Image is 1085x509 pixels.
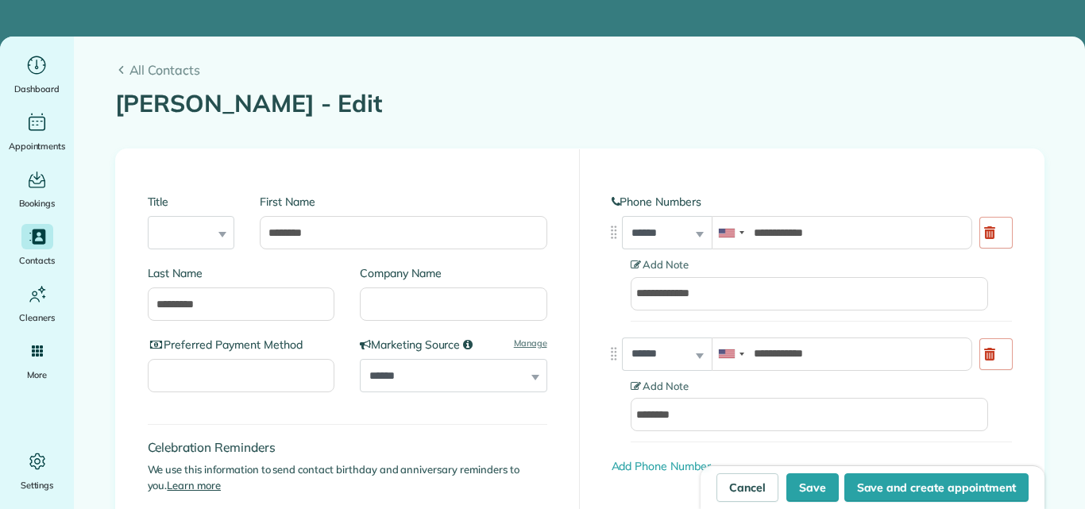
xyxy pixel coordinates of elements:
span: All Contacts [129,60,1044,79]
label: Company Name [360,265,547,281]
a: Settings [6,449,68,493]
button: Save and create appointment [844,473,1029,502]
h4: Celebration Reminders [148,441,547,454]
p: We use this information to send contact birthday and anniversary reminders to you. [148,462,547,493]
label: Phone Numbers [612,194,1012,210]
span: Settings [21,477,54,493]
img: drag_indicator-119b368615184ecde3eda3c64c821f6cf29d3e2b97b89ee44bc31753036683e5.png [605,345,622,362]
a: Add Phone Number [612,459,711,473]
a: Learn more [167,479,221,492]
h1: [PERSON_NAME] - Edit [115,91,1044,117]
a: Contacts [6,224,68,268]
a: Dashboard [6,52,68,97]
span: Appointments [9,138,66,154]
a: Appointments [6,110,68,154]
a: Cancel [716,473,778,502]
label: Last Name [148,265,335,281]
span: More [27,367,47,383]
a: All Contacts [115,60,1044,79]
a: Bookings [6,167,68,211]
label: Title [148,194,235,210]
label: Preferred Payment Method [148,337,335,353]
img: drag_indicator-119b368615184ecde3eda3c64c821f6cf29d3e2b97b89ee44bc31753036683e5.png [605,224,622,241]
div: United States: +1 [712,217,749,249]
span: Dashboard [14,81,60,97]
a: Manage [514,337,547,350]
button: Save [786,473,839,502]
span: Contacts [19,253,55,268]
div: United States: +1 [712,338,749,370]
span: Bookings [19,195,56,211]
a: Cleaners [6,281,68,326]
span: Add Note [631,258,689,271]
span: Add Note [631,380,689,392]
span: Cleaners [19,310,55,326]
label: First Name [260,194,546,210]
label: Marketing Source [360,337,547,353]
